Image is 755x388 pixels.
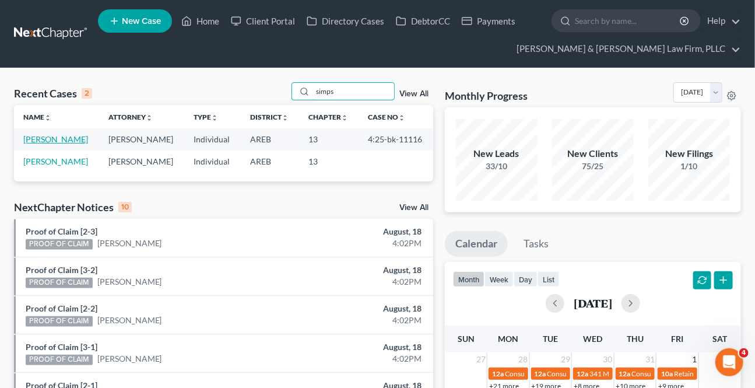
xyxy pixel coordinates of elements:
[514,271,538,287] button: day
[513,231,559,257] a: Tasks
[672,334,684,344] span: Fri
[146,114,153,121] i: unfold_more
[498,334,518,344] span: Mon
[715,348,743,376] iframe: Intercom live chat
[492,369,504,378] span: 12a
[99,151,184,172] td: [PERSON_NAME]
[297,276,422,288] div: 4:02PM
[23,156,88,166] a: [PERSON_NAME]
[739,348,749,358] span: 4
[701,11,740,32] a: Help
[602,352,614,366] span: 30
[390,11,456,32] a: DebtorCC
[26,226,97,236] a: Proof of Claim [2-3]
[97,314,162,326] a: [PERSON_NAME]
[619,369,631,378] span: 12a
[26,355,93,365] div: PROOF OF CLAIM
[484,271,514,287] button: week
[445,89,528,103] h3: Monthly Progress
[23,113,51,121] a: Nameunfold_more
[297,353,422,365] div: 4:02PM
[297,341,422,353] div: August, 18
[552,147,634,160] div: New Clients
[26,265,97,275] a: Proof of Claim [3-2]
[456,11,521,32] a: Payments
[543,334,558,344] span: Tue
[547,369,654,378] span: Consult Date for [PERSON_NAME]
[241,151,299,172] td: AREB
[399,90,429,98] a: View All
[26,278,93,288] div: PROOF OF CLAIM
[577,369,588,378] span: 12a
[82,88,92,99] div: 2
[583,334,602,344] span: Wed
[297,303,422,314] div: August, 18
[691,352,698,366] span: 1
[456,160,538,172] div: 33/10
[341,114,348,121] i: unfold_more
[632,369,738,378] span: Consult Date for [PERSON_NAME]
[122,17,161,26] span: New Case
[538,271,560,287] button: list
[368,113,405,121] a: Case Nounfold_more
[518,352,529,366] span: 28
[644,352,656,366] span: 31
[453,271,484,287] button: month
[118,202,132,212] div: 10
[194,113,219,121] a: Typeunfold_more
[241,128,299,150] td: AREB
[99,128,184,150] td: [PERSON_NAME]
[185,128,241,150] td: Individual
[297,226,422,237] div: August, 18
[574,297,612,309] h2: [DATE]
[299,151,359,172] td: 13
[175,11,225,32] a: Home
[456,147,538,160] div: New Leads
[14,200,132,214] div: NextChapter Notices
[97,353,162,365] a: [PERSON_NAME]
[23,134,88,144] a: [PERSON_NAME]
[399,204,429,212] a: View All
[712,334,727,344] span: Sat
[97,276,162,288] a: [PERSON_NAME]
[44,114,51,121] i: unfold_more
[26,239,93,250] div: PROOF OF CLAIM
[250,113,289,121] a: Districtunfold_more
[445,231,508,257] a: Calendar
[308,113,348,121] a: Chapterunfold_more
[97,237,162,249] a: [PERSON_NAME]
[661,369,673,378] span: 10a
[282,114,289,121] i: unfold_more
[535,369,546,378] span: 12a
[552,160,634,172] div: 75/25
[560,352,571,366] span: 29
[648,147,730,160] div: New Filings
[185,151,241,172] td: Individual
[299,128,359,150] td: 13
[475,352,487,366] span: 27
[458,334,475,344] span: Sun
[14,86,92,100] div: Recent Cases
[505,369,611,378] span: Consult Date for [PERSON_NAME]
[398,114,405,121] i: unfold_more
[26,342,97,352] a: Proof of Claim [3-1]
[648,160,730,172] div: 1/10
[627,334,644,344] span: Thu
[225,11,301,32] a: Client Portal
[26,316,93,327] div: PROOF OF CLAIM
[108,113,153,121] a: Attorneyunfold_more
[212,114,219,121] i: unfold_more
[359,128,433,150] td: 4:25-bk-11116
[297,264,422,276] div: August, 18
[312,83,394,100] input: Search by name...
[297,237,422,249] div: 4:02PM
[297,314,422,326] div: 4:02PM
[511,39,740,60] a: [PERSON_NAME] & [PERSON_NAME] Law Firm, PLLC
[301,11,390,32] a: Directory Cases
[575,10,682,32] input: Search by name...
[26,303,97,313] a: Proof of Claim [2-2]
